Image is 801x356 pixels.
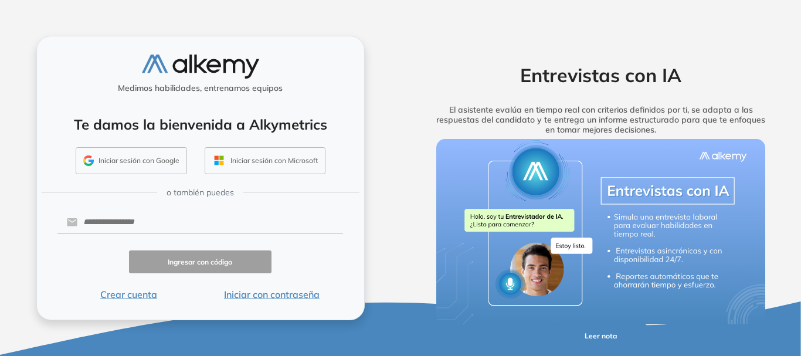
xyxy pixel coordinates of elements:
button: Iniciar con contraseña [200,287,343,301]
img: logo-alkemy [142,55,259,79]
button: Crear cuenta [57,287,201,301]
h5: Medimos habilidades, entrenamos equipos [42,83,359,93]
button: Iniciar sesión con Google [76,147,187,174]
button: Iniciar sesión con Microsoft [205,147,325,174]
img: GMAIL_ICON [83,155,94,166]
button: Ingresar con código [129,250,272,273]
button: Leer nota [555,324,647,347]
h4: Te damos la bienvenida a Alkymetrics [52,116,349,133]
span: o también puedes [167,187,234,199]
iframe: Chat Widget [590,220,801,356]
img: img-more-info [436,139,766,324]
div: Widget de chat [590,220,801,356]
h2: Entrevistas con IA [418,64,784,86]
h5: El asistente evalúa en tiempo real con criterios definidos por ti, se adapta a las respuestas del... [418,105,784,134]
img: OUTLOOK_ICON [212,154,226,167]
